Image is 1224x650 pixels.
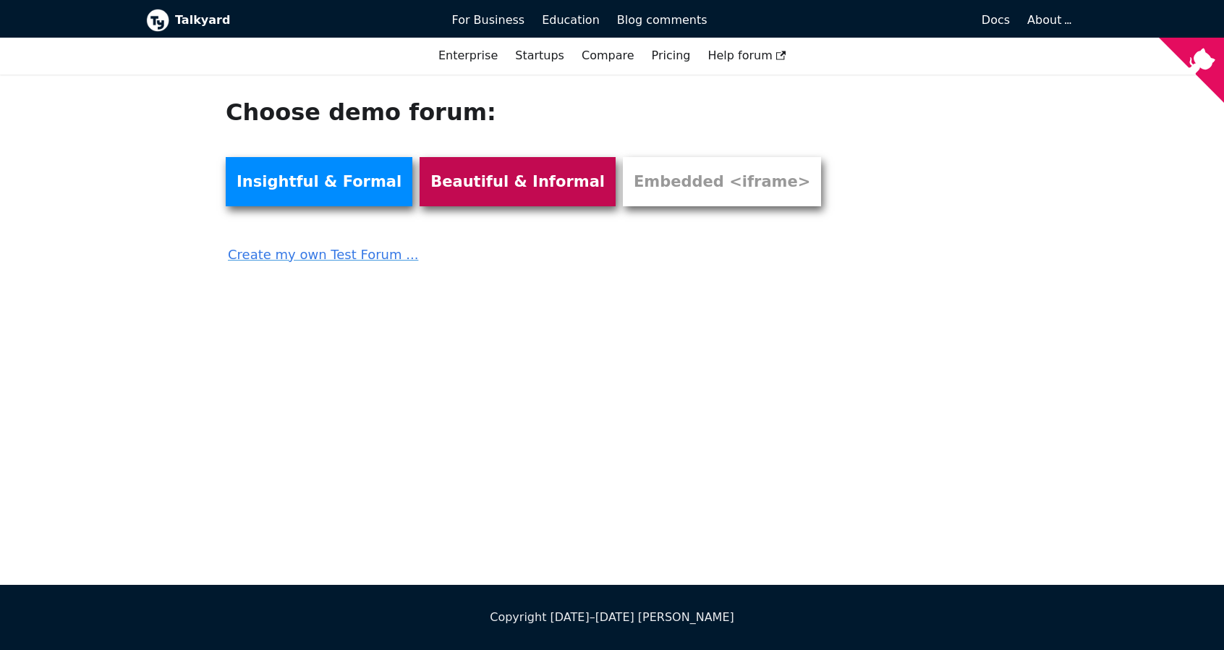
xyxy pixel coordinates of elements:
[226,157,412,206] a: Insightful & Formal
[146,9,169,32] img: Talkyard logo
[420,157,616,206] a: Beautiful & Informal
[643,43,700,68] a: Pricing
[430,43,506,68] a: Enterprise
[533,8,608,33] a: Education
[506,43,573,68] a: Startups
[542,13,600,27] span: Education
[452,13,525,27] span: For Business
[982,13,1010,27] span: Docs
[582,48,634,62] a: Compare
[707,48,786,62] span: Help forum
[617,13,707,27] span: Blog comments
[699,43,794,68] a: Help forum
[443,8,534,33] a: For Business
[623,157,821,206] a: Embedded <iframe>
[226,98,839,127] h1: Choose demo forum:
[146,9,432,32] a: Talkyard logoTalkyard
[175,11,432,30] b: Talkyard
[608,8,716,33] a: Blog comments
[1027,13,1069,27] a: About
[226,234,839,266] a: Create my own Test Forum ...
[716,8,1019,33] a: Docs
[146,608,1078,627] div: Copyright [DATE]–[DATE] [PERSON_NAME]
